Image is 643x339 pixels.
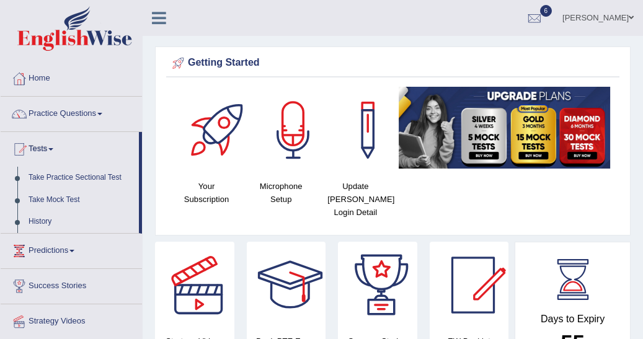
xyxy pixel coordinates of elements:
span: 6 [540,5,552,17]
a: Home [1,61,142,92]
a: Strategy Videos [1,304,142,335]
a: Tests [1,132,139,163]
div: Getting Started [169,54,616,73]
a: Practice Questions [1,97,142,128]
h4: Microphone Setup [250,180,312,206]
a: History [23,211,139,233]
a: Take Mock Test [23,189,139,211]
h4: Update [PERSON_NAME] Login Detail [324,180,386,219]
h4: Your Subscription [175,180,237,206]
a: Success Stories [1,269,142,300]
a: Take Practice Sectional Test [23,167,139,189]
h4: Days to Expiry [529,314,616,325]
a: Predictions [1,234,142,265]
img: small5.jpg [399,87,610,169]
